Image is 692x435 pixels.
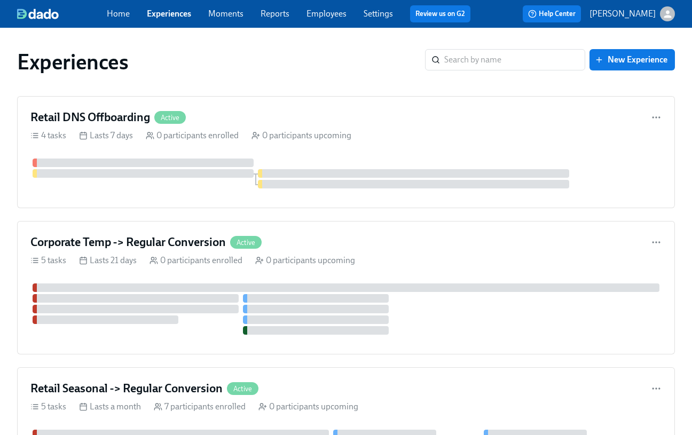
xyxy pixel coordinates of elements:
[30,255,66,266] div: 5 tasks
[147,9,191,19] a: Experiences
[258,401,358,413] div: 0 participants upcoming
[230,239,262,247] span: Active
[30,401,66,413] div: 5 tasks
[17,9,59,19] img: dado
[227,385,258,393] span: Active
[154,114,186,122] span: Active
[251,130,351,141] div: 0 participants upcoming
[30,381,223,397] h4: Retail Seasonal -> Regular Conversion
[154,401,246,413] div: 7 participants enrolled
[17,9,107,19] a: dado
[589,49,675,70] button: New Experience
[208,9,243,19] a: Moments
[17,96,675,208] a: Retail DNS OffboardingActive4 tasks Lasts 7 days 0 participants enrolled 0 participants upcoming
[364,9,393,19] a: Settings
[79,130,133,141] div: Lasts 7 days
[150,255,242,266] div: 0 participants enrolled
[444,49,585,70] input: Search by name
[410,5,470,22] button: Review us on G2
[528,9,576,19] span: Help Center
[30,234,226,250] h4: Corporate Temp -> Regular Conversion
[306,9,347,19] a: Employees
[523,5,581,22] button: Help Center
[30,109,150,125] h4: Retail DNS Offboarding
[79,401,141,413] div: Lasts a month
[146,130,239,141] div: 0 participants enrolled
[261,9,289,19] a: Reports
[589,8,656,20] p: [PERSON_NAME]
[255,255,355,266] div: 0 participants upcoming
[79,255,137,266] div: Lasts 21 days
[589,6,675,21] button: [PERSON_NAME]
[415,9,465,19] a: Review us on G2
[30,130,66,141] div: 4 tasks
[107,9,130,19] a: Home
[17,49,129,75] h1: Experiences
[597,54,667,65] span: New Experience
[17,221,675,354] a: Corporate Temp -> Regular ConversionActive5 tasks Lasts 21 days 0 participants enrolled 0 partici...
